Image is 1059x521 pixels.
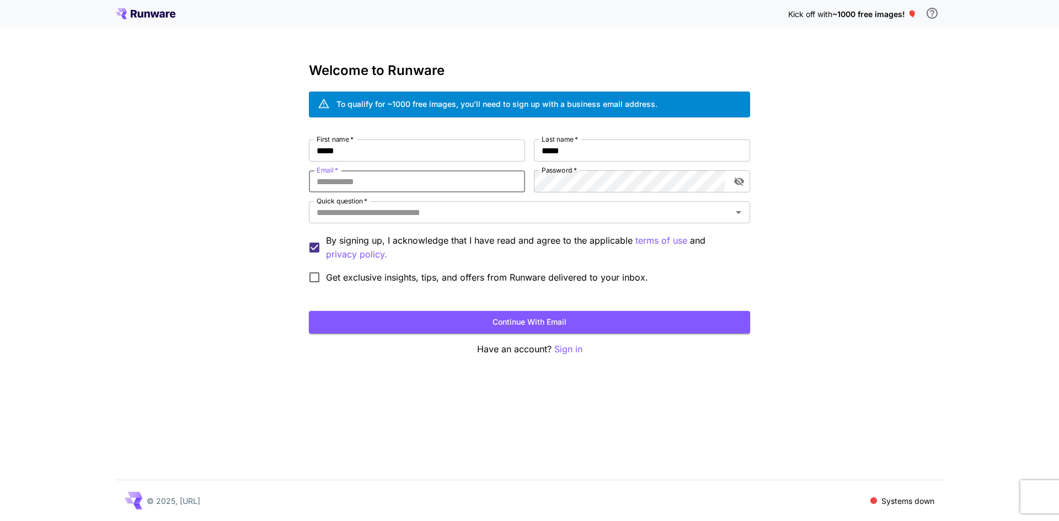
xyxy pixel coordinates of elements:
[326,234,741,261] p: By signing up, I acknowledge that I have read and agree to the applicable and
[309,342,750,356] p: Have an account?
[881,495,934,507] p: Systems down
[542,135,578,144] label: Last name
[336,98,657,110] div: To qualify for ~1000 free images, you’ll need to sign up with a business email address.
[326,271,648,284] span: Get exclusive insights, tips, and offers from Runware delivered to your inbox.
[635,234,687,248] p: terms of use
[309,63,750,78] h3: Welcome to Runware
[635,234,687,248] button: By signing up, I acknowledge that I have read and agree to the applicable and privacy policy.
[326,248,387,261] p: privacy policy.
[731,205,746,220] button: Open
[554,342,582,356] button: Sign in
[147,495,200,507] p: © 2025, [URL]
[309,311,750,334] button: Continue with email
[788,9,832,19] span: Kick off with
[317,196,367,206] label: Quick question
[921,2,943,24] button: In order to qualify for free credit, you need to sign up with a business email address and click ...
[317,165,338,175] label: Email
[832,9,917,19] span: ~1000 free images! 🎈
[542,165,577,175] label: Password
[326,248,387,261] button: By signing up, I acknowledge that I have read and agree to the applicable terms of use and
[729,171,749,191] button: toggle password visibility
[317,135,354,144] label: First name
